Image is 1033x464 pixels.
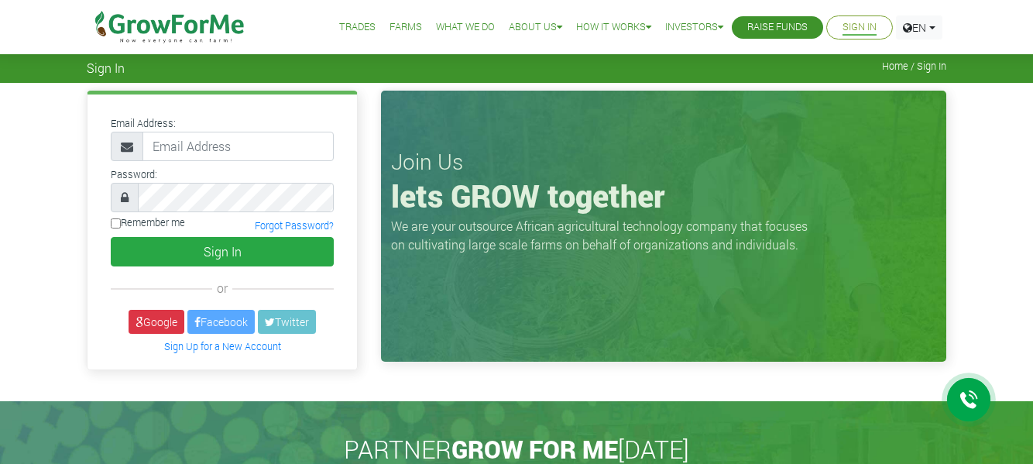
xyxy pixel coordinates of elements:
h3: Join Us [391,149,936,175]
a: Forgot Password? [255,219,334,232]
span: Home / Sign In [882,60,946,72]
a: What We Do [436,19,495,36]
label: Remember me [111,215,185,230]
a: Investors [665,19,723,36]
a: Sign In [843,19,877,36]
label: Password: [111,167,157,182]
label: Email Address: [111,116,176,131]
h2: PARTNER [DATE] [93,435,940,464]
input: Email Address [142,132,334,161]
a: Farms [390,19,422,36]
span: Sign In [87,60,125,75]
a: Google [129,310,184,334]
input: Remember me [111,218,121,229]
h1: lets GROW together [391,177,936,215]
a: About Us [509,19,562,36]
button: Sign In [111,237,334,266]
div: or [111,279,334,297]
a: Trades [339,19,376,36]
a: How it Works [576,19,651,36]
a: Sign Up for a New Account [164,340,281,352]
a: EN [896,15,942,40]
p: We are your outsource African agricultural technology company that focuses on cultivating large s... [391,217,817,254]
a: Raise Funds [747,19,808,36]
